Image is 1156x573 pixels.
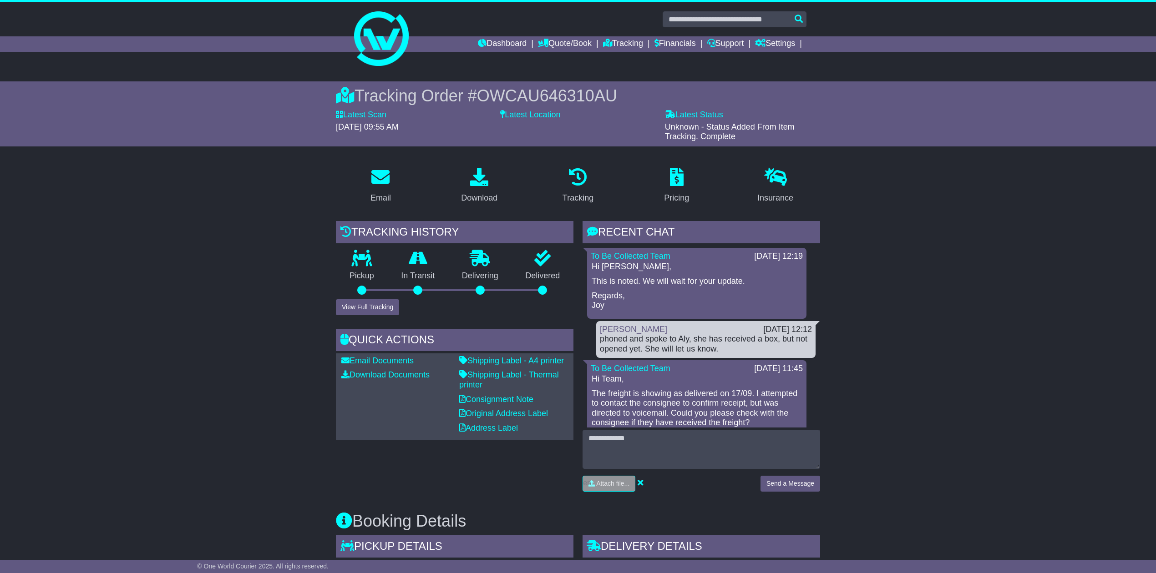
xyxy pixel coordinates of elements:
[583,535,820,560] div: Delivery Details
[658,165,695,207] a: Pricing
[336,271,388,281] p: Pickup
[563,192,593,204] div: Tracking
[755,36,795,52] a: Settings
[477,86,617,105] span: OWCAU646310AU
[370,192,391,204] div: Email
[478,36,527,52] a: Dashboard
[455,165,503,207] a: Download
[538,36,592,52] a: Quote/Book
[512,271,574,281] p: Delivered
[459,356,564,365] a: Shipping Label - A4 printer
[654,36,696,52] a: Financials
[592,389,802,428] p: The freight is showing as delivered on 17/09. I attempted to contact the consignee to confirm rec...
[665,110,723,120] label: Latest Status
[336,110,386,120] label: Latest Scan
[592,276,802,286] p: This is noted. We will wait for your update.
[583,221,820,246] div: RECENT CHAT
[336,221,573,246] div: Tracking history
[341,370,430,379] a: Download Documents
[592,374,802,384] p: Hi Team,
[336,299,399,315] button: View Full Tracking
[591,364,670,373] a: To Be Collected Team
[751,165,799,207] a: Insurance
[336,86,820,106] div: Tracking Order #
[459,423,518,432] a: Address Label
[665,122,795,141] span: Unknown - Status Added From Item Tracking. Complete
[461,192,497,204] div: Download
[197,563,329,570] span: © One World Courier 2025. All rights reserved.
[336,122,399,131] span: [DATE] 09:55 AM
[761,476,820,492] button: Send a Message
[336,512,820,530] h3: Booking Details
[600,334,812,354] div: phoned and spoke to Aly, she has received a box, but not opened yet. She will let us know.
[754,364,803,374] div: [DATE] 11:45
[341,356,414,365] a: Email Documents
[336,535,573,560] div: Pickup Details
[459,395,533,404] a: Consignment Note
[336,329,573,353] div: Quick Actions
[459,409,548,418] a: Original Address Label
[592,291,802,311] p: Regards, Joy
[448,271,512,281] p: Delivering
[388,271,449,281] p: In Transit
[603,36,643,52] a: Tracking
[754,251,803,261] div: [DATE] 12:19
[763,325,812,335] div: [DATE] 12:12
[365,165,397,207] a: Email
[707,36,744,52] a: Support
[600,325,667,334] a: [PERSON_NAME]
[459,370,559,389] a: Shipping Label - Thermal printer
[500,110,560,120] label: Latest Location
[664,192,689,204] div: Pricing
[592,262,802,272] p: Hi [PERSON_NAME],
[591,251,670,261] a: To Be Collected Team
[757,192,793,204] div: Insurance
[557,165,599,207] a: Tracking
